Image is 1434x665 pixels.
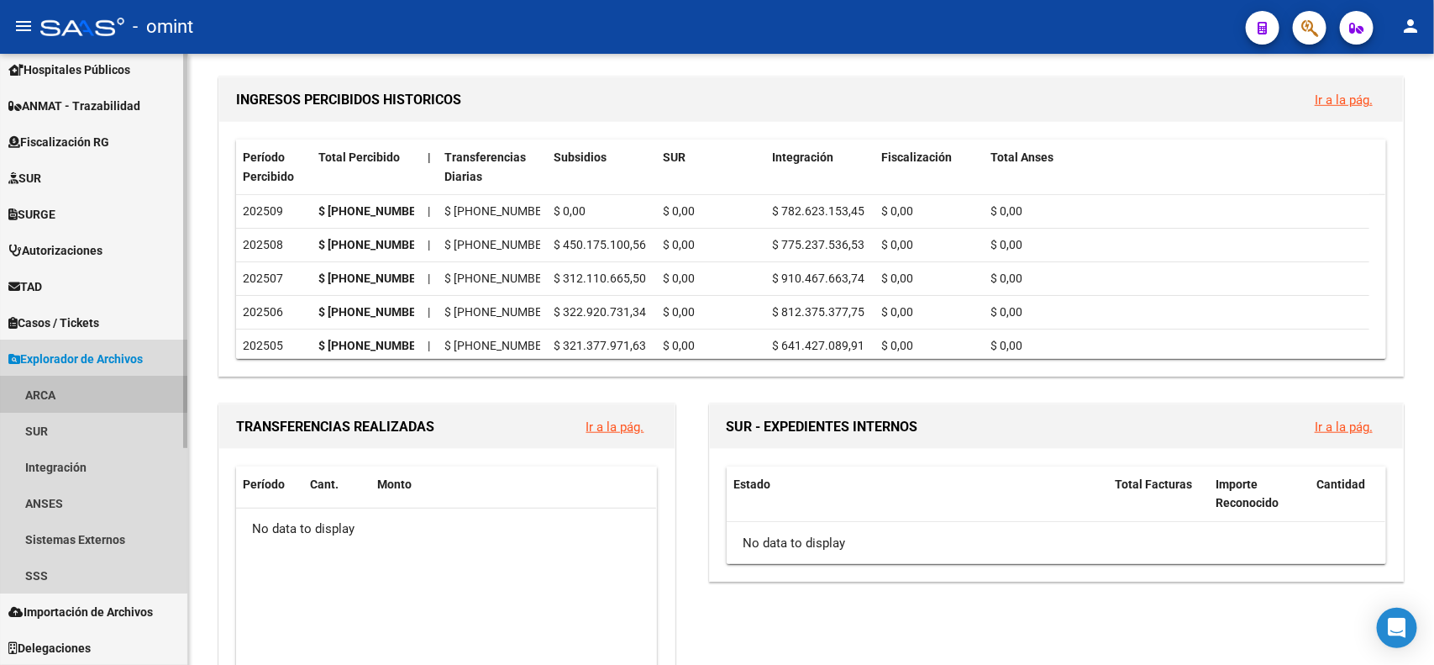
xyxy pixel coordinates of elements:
[318,204,443,218] strong: $ [PHONE_NUMBER],06
[444,305,569,319] span: $ [PHONE_NUMBER],80
[8,133,109,151] span: Fiscalización RG
[8,277,42,296] span: TAD
[377,478,412,491] span: Monto
[428,272,430,285] span: |
[428,238,430,251] span: |
[1316,478,1365,491] span: Cantidad
[554,238,646,251] span: $ 450.175.100,56
[573,411,658,442] button: Ir a la pág.
[772,305,864,319] span: $ 812.375.377,75
[881,150,952,164] span: Fiscalización
[990,272,1022,285] span: $ 0,00
[444,339,569,352] span: $ [PHONE_NUMBER],88
[990,238,1022,251] span: $ 0,00
[554,305,646,319] span: $ 322.920.731,34
[1115,478,1192,491] span: Total Facturas
[727,419,918,435] span: SUR - EXPEDIENTES INTERNOS
[421,140,438,195] datatable-header-cell: |
[236,140,312,195] datatable-header-cell: Período Percibido
[881,272,913,285] span: $ 0,00
[243,303,305,322] div: 202506
[8,350,143,368] span: Explorador de Archivos
[984,140,1369,195] datatable-header-cell: Total Anses
[444,238,569,251] span: $ [PHONE_NUMBER],68
[243,202,305,221] div: 202509
[772,204,864,218] span: $ 782.623.153,45
[318,305,443,319] strong: $ [PHONE_NUMBER],89
[236,467,303,503] datatable-header-cell: Período
[8,639,91,657] span: Delegaciones
[318,339,443,352] strong: $ [PHONE_NUMBER],42
[243,150,294,183] span: Período Percibido
[990,204,1022,218] span: $ 0,00
[1108,467,1209,522] datatable-header-cell: Total Facturas
[243,235,305,255] div: 202508
[310,478,339,491] span: Cant.
[428,150,431,164] span: |
[8,61,130,79] span: Hospitales Públicos
[772,272,864,285] span: $ 910.467.663,74
[1400,16,1421,36] mat-icon: person
[8,205,55,224] span: SURGE
[663,238,695,251] span: $ 0,00
[1310,467,1385,522] datatable-header-cell: Cantidad
[303,467,370,503] datatable-header-cell: Cant.
[1301,84,1386,115] button: Ir a la pág.
[318,272,443,285] strong: $ [PHONE_NUMBER],46
[765,140,875,195] datatable-header-cell: Integración
[1301,411,1386,442] button: Ir a la pág.
[444,150,526,183] span: Transferencias Diarias
[236,92,461,108] span: INGRESOS PERCIBIDOS HISTORICOS
[875,140,984,195] datatable-header-cell: Fiscalización
[554,339,646,352] span: $ 321.377.971,63
[547,140,656,195] datatable-header-cell: Subsidios
[663,305,695,319] span: $ 0,00
[1209,467,1310,522] datatable-header-cell: Importe Reconocido
[444,272,569,285] span: $ [PHONE_NUMBER],22
[772,150,833,164] span: Integración
[1315,92,1373,108] a: Ir a la pág.
[990,305,1022,319] span: $ 0,00
[318,150,400,164] span: Total Percibido
[663,204,695,218] span: $ 0,00
[428,305,430,319] span: |
[8,169,41,187] span: SUR
[554,204,586,218] span: $ 0,00
[554,272,646,285] span: $ 312.110.665,50
[727,522,1385,564] div: No data to display
[727,467,1108,522] datatable-header-cell: Estado
[243,336,305,356] div: 202505
[990,150,1053,164] span: Total Anses
[772,238,864,251] span: $ 775.237.536,53
[881,238,913,251] span: $ 0,00
[663,339,695,352] span: $ 0,00
[881,339,913,352] span: $ 0,00
[370,467,640,503] datatable-header-cell: Monto
[428,204,430,218] span: |
[1216,478,1279,510] span: Importe Reconocido
[663,272,695,285] span: $ 0,00
[881,305,913,319] span: $ 0,00
[8,603,153,621] span: Importación de Archivos
[312,140,421,195] datatable-header-cell: Total Percibido
[1377,608,1417,648] div: Open Intercom Messenger
[881,204,913,218] span: $ 0,00
[1315,420,1373,435] a: Ir a la pág.
[8,97,140,115] span: ANMAT - Trazabilidad
[772,339,864,352] span: $ 641.427.089,91
[8,314,99,332] span: Casos / Tickets
[586,420,644,435] a: Ir a la pág.
[243,269,305,288] div: 202507
[428,339,430,352] span: |
[733,478,770,491] span: Estado
[990,339,1022,352] span: $ 0,00
[554,150,607,164] span: Subsidios
[438,140,547,195] datatable-header-cell: Transferencias Diarias
[663,150,685,164] span: SUR
[656,140,765,195] datatable-header-cell: SUR
[8,241,102,260] span: Autorizaciones
[133,8,193,45] span: - omint
[236,419,434,435] span: TRANSFERENCIAS REALIZADAS
[236,509,656,551] div: No data to display
[318,238,443,251] strong: $ [PHONE_NUMBER],77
